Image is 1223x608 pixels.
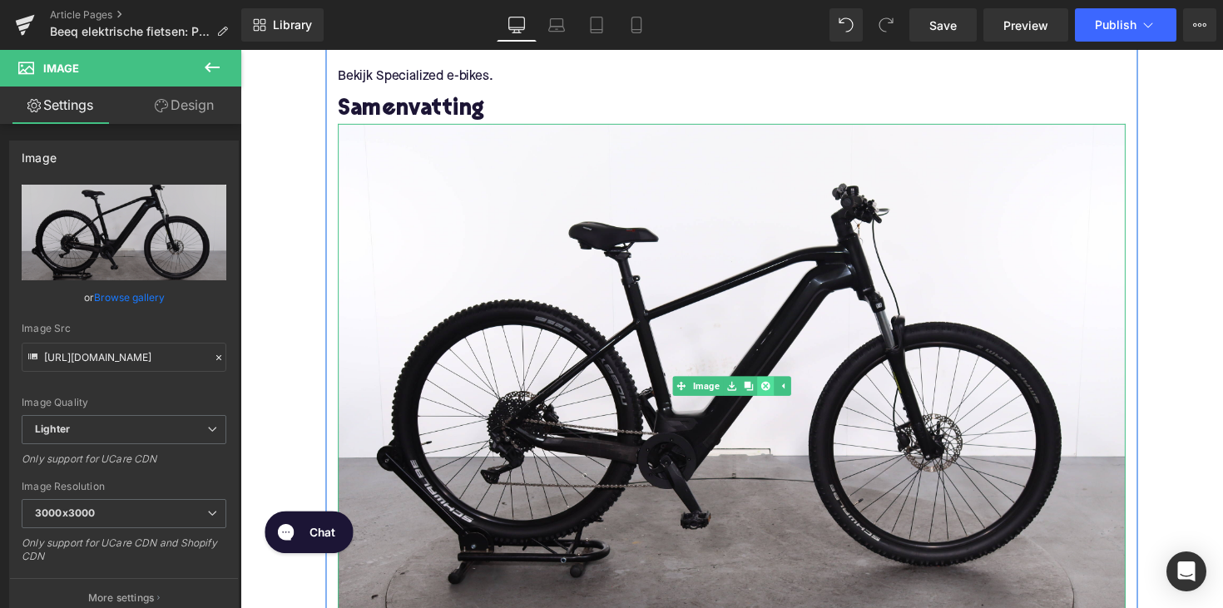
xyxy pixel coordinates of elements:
button: Redo [869,8,903,42]
input: Link [22,343,226,372]
button: More [1183,8,1216,42]
iframe: Gorgias live chat messenger [17,467,124,521]
a: Article Pages [50,8,241,22]
div: Image Resolution [22,481,226,492]
a: Desktop [497,8,537,42]
h2: Samenvatting [100,49,907,75]
b: Lighter [35,423,70,435]
button: Publish [1075,8,1176,42]
button: Undo [829,8,863,42]
p: Bekijk Specialized e-bikes. [100,19,907,37]
a: Expand / Collapse [547,334,564,354]
span: Beeq elektrische fietsen: Portugese kwaliteit [50,25,210,38]
div: Only support for UCare CDN and Shopify CDN [22,536,226,574]
a: Save element [494,334,512,354]
div: or [22,289,226,306]
p: More settings [88,591,155,606]
a: Tablet [577,8,616,42]
div: Image Quality [22,397,226,408]
div: Image Src [22,323,226,334]
a: Delete Element [529,334,547,354]
span: Save [929,17,957,34]
div: Image [22,141,57,165]
b: 3000x3000 [35,507,95,519]
a: Design [124,87,245,124]
a: Preview [983,8,1068,42]
div: Only support for UCare CDN [22,452,226,477]
span: Library [273,17,312,32]
span: Preview [1003,17,1048,34]
span: Publish [1095,18,1136,32]
a: Clone Element [512,334,529,354]
span: Image [460,334,494,354]
a: Laptop [537,8,577,42]
a: Mobile [616,8,656,42]
a: New Library [241,8,324,42]
span: Image [43,62,79,75]
div: Open Intercom Messenger [1166,551,1206,591]
a: Browse gallery [94,283,165,312]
